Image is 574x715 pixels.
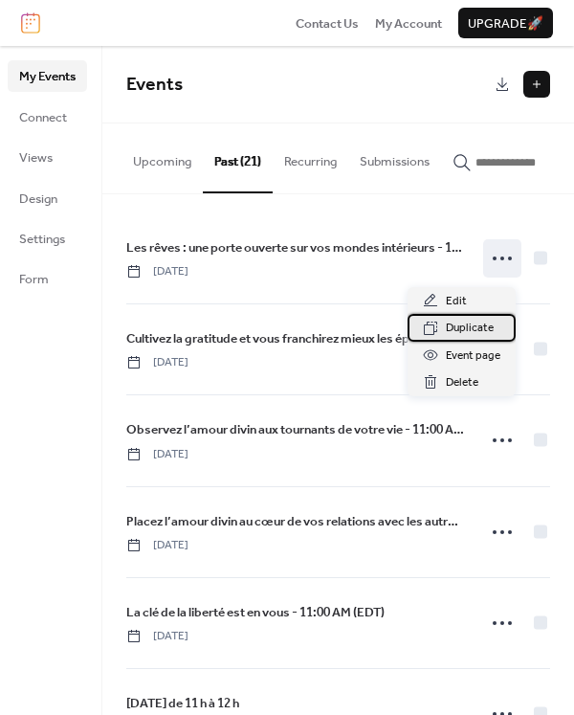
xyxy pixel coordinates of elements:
[126,511,464,532] a: Placez l’amour divin au cœur de vos relations avec les autres - 11:00 AM (EDT)
[126,693,239,714] a: [DATE] de 11 h à 12 h
[126,354,188,371] span: [DATE]
[126,263,188,280] span: [DATE]
[446,373,478,392] span: Delete
[126,237,464,258] a: Les rêves : une porte ouverte sur vos mondes intérieurs - 11:00 AM
[126,238,464,257] span: Les rêves : une porte ouverte sur vos mondes intérieurs - 11:00 AM
[126,329,464,348] span: Cultivez la gratitude et vous franchirez mieux les épreuves - 11:00 AM (EDT)
[126,537,188,554] span: [DATE]
[348,123,441,190] button: Submissions
[458,8,553,38] button: Upgrade🚀
[126,420,464,439] span: Observez l’amour divin aux tournants de votre vie - 11:00 AM (EDT)
[19,148,53,168] span: Views
[296,13,359,33] a: Contact Us
[8,183,87,213] a: Design
[126,419,464,440] a: Observez l’amour divin aux tournants de votre vie - 11:00 AM (EDT)
[19,230,65,249] span: Settings
[126,328,464,349] a: Cultivez la gratitude et vous franchirez mieux les épreuves - 11:00 AM (EDT)
[126,602,385,623] a: La clé de la liberté est en vous - 11:00 AM (EDT)
[126,512,464,531] span: Placez l’amour divin au cœur de vos relations avec les autres - 11:00 AM (EDT)
[8,263,87,294] a: Form
[126,694,239,713] span: [DATE] de 11 h à 12 h
[21,12,40,34] img: logo
[8,60,87,91] a: My Events
[296,14,359,34] span: Contact Us
[19,190,57,209] span: Design
[126,603,385,622] span: La clé de la liberté est en vous - 11:00 AM (EDT)
[8,223,87,254] a: Settings
[19,67,76,86] span: My Events
[126,628,188,645] span: [DATE]
[375,14,442,34] span: My Account
[121,123,203,190] button: Upcoming
[446,292,467,311] span: Edit
[375,13,442,33] a: My Account
[126,67,183,102] span: Events
[446,319,494,338] span: Duplicate
[273,123,348,190] button: Recurring
[8,101,87,132] a: Connect
[468,14,543,34] span: Upgrade 🚀
[19,108,67,127] span: Connect
[203,123,273,192] button: Past (21)
[19,270,49,289] span: Form
[126,446,188,463] span: [DATE]
[8,142,87,172] a: Views
[446,346,500,366] span: Event page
